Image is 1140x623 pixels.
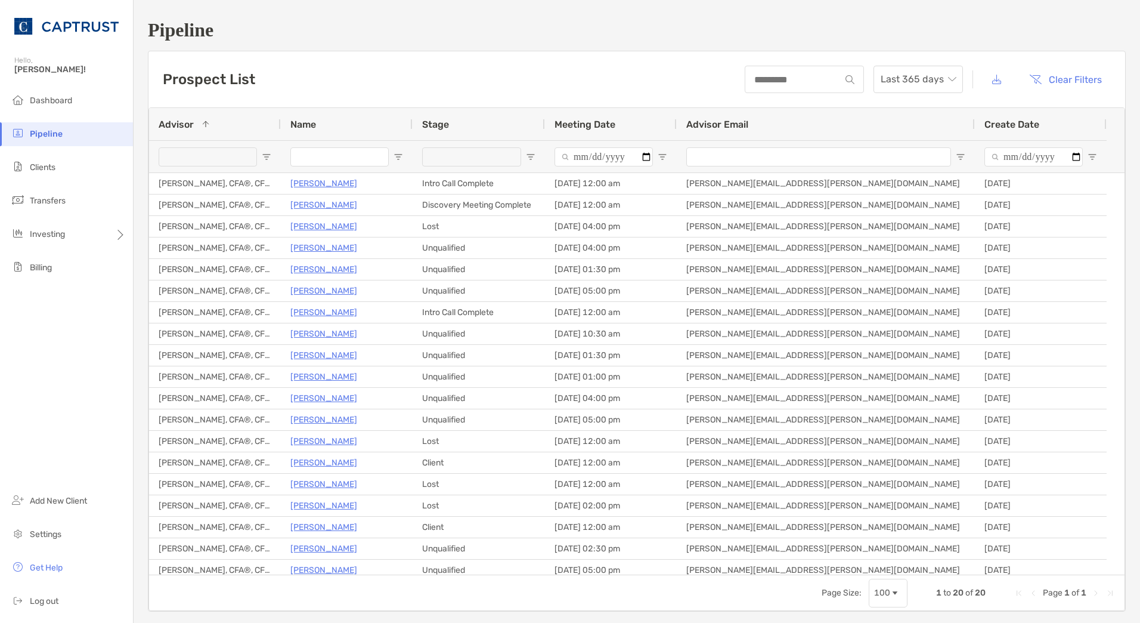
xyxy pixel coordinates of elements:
div: [DATE] 01:30 pm [545,345,677,366]
div: [DATE] 10:30 am [545,323,677,344]
div: Lost [413,495,545,516]
div: [PERSON_NAME][EMAIL_ADDRESS][PERSON_NAME][DOMAIN_NAME] [677,216,975,237]
img: logout icon [11,593,25,607]
div: [PERSON_NAME][EMAIL_ADDRESS][PERSON_NAME][DOMAIN_NAME] [677,560,975,581]
span: Create Date [984,119,1039,130]
div: [PERSON_NAME][EMAIL_ADDRESS][PERSON_NAME][DOMAIN_NAME] [677,538,975,559]
span: Log out [30,596,58,606]
div: [DATE] 04:00 pm [545,216,677,237]
div: [PERSON_NAME], CFA®, CFP® [149,474,281,495]
div: [PERSON_NAME][EMAIL_ADDRESS][PERSON_NAME][DOMAIN_NAME] [677,409,975,430]
div: Unqualified [413,560,545,581]
a: [PERSON_NAME] [290,455,357,470]
span: of [965,588,973,598]
div: [DATE] [975,366,1107,387]
span: Pipeline [30,129,63,139]
div: [PERSON_NAME][EMAIL_ADDRESS][PERSON_NAME][DOMAIN_NAME] [677,345,975,366]
div: Intro Call Complete [413,302,545,323]
a: [PERSON_NAME] [290,391,357,406]
a: [PERSON_NAME] [290,520,357,535]
div: Last Page [1105,588,1115,598]
button: Open Filter Menu [658,152,667,162]
div: [PERSON_NAME][EMAIL_ADDRESS][PERSON_NAME][DOMAIN_NAME] [677,452,975,473]
p: [PERSON_NAME] [290,541,357,556]
input: Meeting Date Filter Input [554,147,653,166]
div: [DATE] 05:00 pm [545,280,677,301]
span: [PERSON_NAME]! [14,64,126,75]
a: [PERSON_NAME] [290,283,357,298]
p: [PERSON_NAME] [290,240,357,255]
div: [DATE] 12:00 am [545,195,677,215]
div: [DATE] 02:30 pm [545,538,677,559]
div: Lost [413,474,545,495]
div: [PERSON_NAME], CFA®, CFP® [149,431,281,452]
a: [PERSON_NAME] [290,369,357,384]
div: Intro Call Complete [413,173,545,194]
div: [PERSON_NAME][EMAIL_ADDRESS][PERSON_NAME][DOMAIN_NAME] [677,323,975,344]
div: Unqualified [413,323,545,344]
div: Unqualified [413,388,545,409]
img: clients icon [11,159,25,174]
img: billing icon [11,260,25,274]
a: [PERSON_NAME] [290,262,357,277]
div: [DATE] [975,259,1107,280]
div: [DATE] [975,302,1107,323]
input: Advisor Email Filter Input [686,147,951,166]
div: [PERSON_NAME], CFA®, CFP® [149,216,281,237]
div: [DATE] [975,495,1107,516]
div: [DATE] [975,538,1107,559]
div: [PERSON_NAME][EMAIL_ADDRESS][PERSON_NAME][DOMAIN_NAME] [677,173,975,194]
img: dashboard icon [11,92,25,107]
button: Open Filter Menu [394,152,403,162]
span: Name [290,119,316,130]
div: [DATE] [975,431,1107,452]
div: Client [413,517,545,538]
div: [PERSON_NAME], CFA®, CFP® [149,259,281,280]
div: [PERSON_NAME][EMAIL_ADDRESS][PERSON_NAME][DOMAIN_NAME] [677,238,975,258]
span: Get Help [30,563,63,573]
div: [PERSON_NAME][EMAIL_ADDRESS][PERSON_NAME][DOMAIN_NAME] [677,302,975,323]
h3: Prospect List [163,71,255,88]
span: Stage [422,119,449,130]
a: [PERSON_NAME] [290,198,357,212]
div: [DATE] [975,560,1107,581]
input: Name Filter Input [290,147,389,166]
button: Open Filter Menu [526,152,535,162]
button: Open Filter Menu [956,152,965,162]
div: [PERSON_NAME][EMAIL_ADDRESS][PERSON_NAME][DOMAIN_NAME] [677,431,975,452]
div: [DATE] 05:00 pm [545,409,677,430]
div: [DATE] [975,323,1107,344]
img: pipeline icon [11,126,25,140]
img: investing icon [11,226,25,240]
div: [PERSON_NAME], CFA®, CFP® [149,452,281,473]
div: [PERSON_NAME][EMAIL_ADDRESS][PERSON_NAME][DOMAIN_NAME] [677,259,975,280]
h1: Pipeline [148,19,1126,41]
p: [PERSON_NAME] [290,563,357,578]
span: of [1071,588,1079,598]
span: Page [1043,588,1062,598]
a: [PERSON_NAME] [290,348,357,363]
span: Clients [30,162,55,172]
span: Transfers [30,196,66,206]
span: Add New Client [30,496,87,506]
input: Create Date Filter Input [984,147,1083,166]
div: Previous Page [1029,588,1038,598]
span: Advisor [159,119,194,130]
img: settings icon [11,526,25,541]
span: Last 365 days [881,66,956,92]
div: [PERSON_NAME][EMAIL_ADDRESS][PERSON_NAME][DOMAIN_NAME] [677,495,975,516]
span: Settings [30,529,61,539]
div: [PERSON_NAME], CFA®, CFP® [149,323,281,344]
div: [DATE] 12:00 am [545,452,677,473]
div: Unqualified [413,409,545,430]
span: 1 [1081,588,1086,598]
div: Unqualified [413,238,545,258]
a: [PERSON_NAME] [290,434,357,449]
a: [PERSON_NAME] [290,176,357,191]
p: [PERSON_NAME] [290,498,357,513]
div: [PERSON_NAME][EMAIL_ADDRESS][PERSON_NAME][DOMAIN_NAME] [677,388,975,409]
